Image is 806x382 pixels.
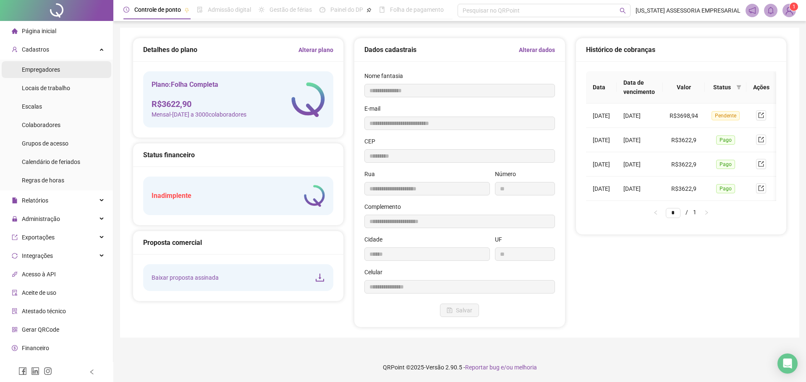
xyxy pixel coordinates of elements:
[152,273,219,282] span: Baixar proposta assinada
[586,104,617,128] td: [DATE]
[440,304,479,317] button: Salvar
[666,208,696,218] li: 1/1
[663,152,705,177] td: R$3622,9
[134,6,181,13] span: Controle de ponto
[767,7,775,14] span: bell
[364,104,386,113] label: E-mail
[746,71,776,104] th: Ações
[586,71,617,104] th: Data
[793,4,796,10] span: 1
[12,290,18,296] span: audit
[208,6,251,13] span: Admissão digital
[152,191,191,201] h5: Inadimplente
[379,7,385,13] span: book
[270,6,312,13] span: Gestão de férias
[22,103,42,110] span: Escalas
[22,345,49,351] span: Financeiro
[617,71,663,104] th: Data de vencimento
[364,45,416,55] h5: Dados cadastrais
[12,271,18,277] span: api
[758,161,764,167] span: export
[298,45,333,55] a: Alterar plano
[712,83,733,92] span: Status
[12,197,18,203] span: file
[364,202,406,211] label: Complemento
[143,150,333,160] div: Status financeiro
[12,253,18,259] span: sync
[364,71,408,81] label: Nome fantasia
[649,208,662,218] li: Página anterior
[617,177,663,201] td: [DATE]
[330,6,363,13] span: Painel do DP
[586,152,617,177] td: [DATE]
[18,367,27,375] span: facebook
[12,234,18,240] span: export
[390,6,444,13] span: Folha de pagamento
[663,177,705,201] td: R$3622,9
[777,353,798,374] div: Open Intercom Messenger
[758,137,764,143] span: export
[12,47,18,52] span: user-add
[586,44,776,55] div: Histórico de cobranças
[364,235,388,244] label: Cidade
[22,28,56,34] span: Página inicial
[113,353,806,382] footer: QRPoint © 2025 - 2.90.5 -
[495,169,521,179] label: Número
[700,208,713,218] button: right
[716,184,735,193] span: Pago
[663,71,705,104] th: Valor
[143,45,197,55] h5: Detalhes do plano
[617,152,663,177] td: [DATE]
[152,98,246,110] h4: R$ 3622,90
[22,326,59,333] span: Gerar QRCode
[617,104,663,128] td: [DATE]
[12,327,18,333] span: qrcode
[12,28,18,34] span: home
[586,128,617,152] td: [DATE]
[704,210,709,215] span: right
[12,308,18,314] span: solution
[22,177,64,184] span: Regras de horas
[758,112,764,118] span: export
[22,66,60,73] span: Empregadores
[22,289,56,296] span: Aceite de uso
[304,185,325,207] img: logo-atual-colorida-simples.ef1a4d5a9bda94f4ab63.png
[22,234,55,241] span: Exportações
[366,8,372,13] span: pushpin
[197,7,203,13] span: file-done
[735,81,743,94] span: filter
[364,169,380,179] label: Rua
[700,208,713,218] li: Próxima página
[465,364,537,371] span: Reportar bug e/ou melhoria
[712,111,740,120] span: Pendente
[22,308,66,314] span: Atestado técnico
[686,209,688,216] span: /
[716,160,735,169] span: Pago
[617,128,663,152] td: [DATE]
[663,104,705,128] td: R$3698,94
[22,197,48,204] span: Relatórios
[748,7,756,14] span: notification
[663,128,705,152] td: R$3622,9
[89,369,95,375] span: left
[259,7,264,13] span: sun
[31,367,39,375] span: linkedin
[519,45,555,55] a: Alterar dados
[22,140,68,147] span: Grupos de acesso
[783,4,796,17] img: 89980
[649,208,662,218] button: left
[291,82,325,117] img: logo-atual-colorida-simples.ef1a4d5a9bda94f4ab63.png
[22,271,56,278] span: Acesso à API
[22,159,80,165] span: Calendário de feriados
[716,135,735,145] span: Pago
[758,185,764,191] span: export
[152,80,246,90] h5: Plano: Folha Completa
[143,237,333,248] div: Proposta comercial
[44,367,52,375] span: instagram
[22,122,60,128] span: Colaboradores
[790,3,798,11] sup: Atualize o seu contato no menu Meus Dados
[364,268,388,277] label: Celular
[636,6,741,15] span: [US_STATE] ASSESSORIA EMPRESARIAL
[152,110,246,119] span: Mensal - [DATE] a 3000 colaboradores
[12,345,18,351] span: dollar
